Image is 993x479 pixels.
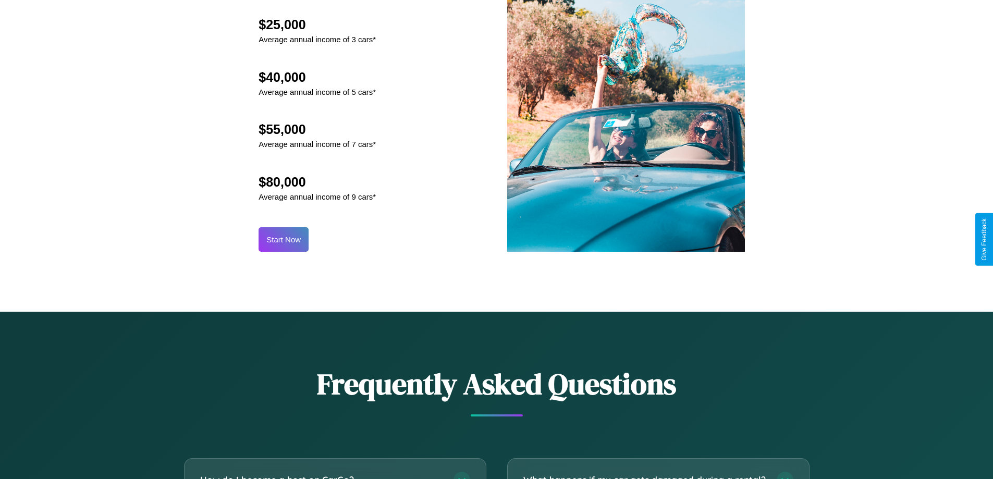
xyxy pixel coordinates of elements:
[259,70,376,85] h2: $40,000
[259,32,376,46] p: Average annual income of 3 cars*
[259,137,376,151] p: Average annual income of 7 cars*
[259,122,376,137] h2: $55,000
[259,17,376,32] h2: $25,000
[980,218,988,261] div: Give Feedback
[259,175,376,190] h2: $80,000
[259,227,309,252] button: Start Now
[259,85,376,99] p: Average annual income of 5 cars*
[184,364,810,404] h2: Frequently Asked Questions
[259,190,376,204] p: Average annual income of 9 cars*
